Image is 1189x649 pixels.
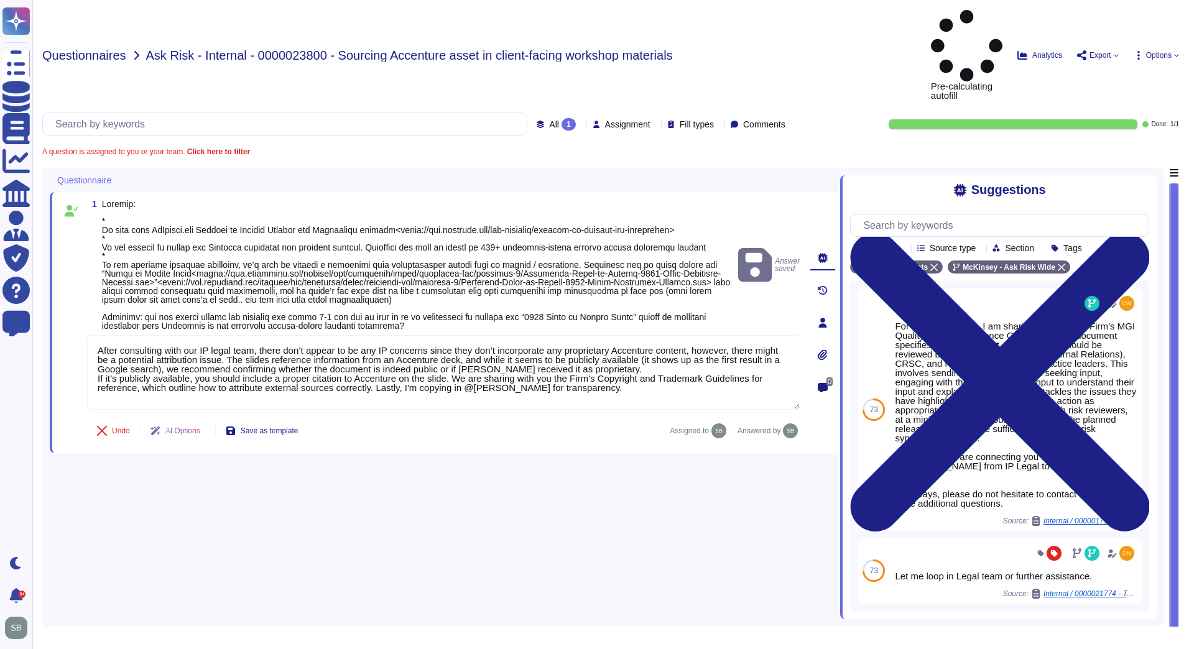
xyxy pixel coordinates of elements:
[1146,52,1172,59] span: Options
[241,427,298,435] span: Save as template
[1043,590,1137,597] span: Internal / 0000021774 - Talent Mapping and Employee Data
[1119,546,1134,561] img: user
[42,148,250,155] span: A question is assigned to you or your team.
[711,423,726,438] img: user
[931,10,1002,100] span: Pre-calculating autofill
[87,200,97,208] span: 1
[112,427,130,435] span: Undo
[562,118,576,131] div: 1
[1170,121,1179,127] span: 1 / 1
[1003,589,1137,599] span: Source:
[783,423,798,438] img: user
[49,113,527,135] input: Search by keywords
[743,120,785,129] span: Comments
[549,120,559,129] span: All
[1017,50,1062,60] button: Analytics
[1032,52,1062,59] span: Analytics
[870,406,878,413] span: 73
[605,120,650,129] span: Assignment
[738,427,780,435] span: Answered by
[87,418,140,443] button: Undo
[102,199,730,331] span: Loremip: * Do sita cons AdIpisci.eli Seddoei te Incidid Utlabor etd Magnaaliqu enimadm<venia://qu...
[18,591,25,598] div: 9+
[857,214,1149,236] input: Search by keywords
[165,427,200,435] span: AI Options
[670,423,733,438] span: Assigned to
[2,614,36,642] button: user
[87,335,800,410] textarea: After consulting with our IP legal team, there don’t appear to be any IP concerns since they don’...
[826,377,833,386] span: 0
[42,49,126,62] span: Questionnaires
[1119,296,1134,311] img: user
[1090,52,1111,59] span: Export
[680,120,714,129] span: Fill types
[57,176,111,185] span: Questionnaire
[185,147,250,156] b: Click here to filter
[5,617,27,639] img: user
[738,246,800,285] span: Answer saved
[216,418,308,443] button: Save as template
[146,49,673,62] span: Ask Risk - Internal - 0000023800 - Sourcing Accenture asset in client-facing workshop materials
[870,567,878,574] span: 73
[1151,121,1168,127] span: Done:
